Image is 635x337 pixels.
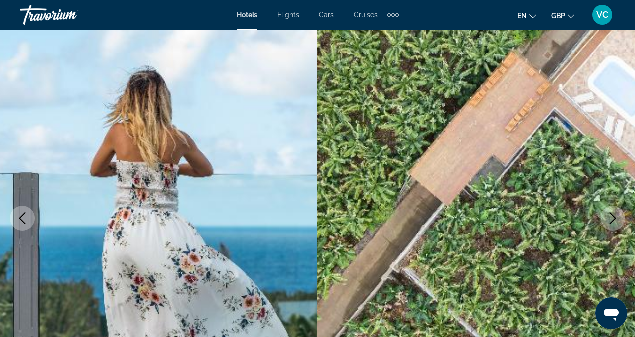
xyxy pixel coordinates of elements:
button: Previous image [10,206,35,231]
button: User Menu [589,4,615,25]
a: Travorium [20,2,119,28]
button: Extra navigation items [387,7,399,23]
a: Flights [277,11,299,19]
a: Cars [319,11,334,19]
span: GBP [551,12,565,20]
button: Next image [600,206,625,231]
a: Hotels [237,11,257,19]
a: Cruises [354,11,378,19]
button: Change currency [551,8,574,23]
button: Change language [517,8,536,23]
span: en [517,12,527,20]
span: VC [596,10,608,20]
iframe: Button to launch messaging window [595,297,627,329]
